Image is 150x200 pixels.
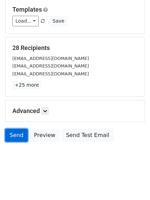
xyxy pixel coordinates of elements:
[12,16,39,26] a: Load...
[12,63,89,68] small: [EMAIL_ADDRESS][DOMAIN_NAME]
[12,6,42,13] a: Templates
[12,107,138,115] h5: Advanced
[30,129,60,142] a: Preview
[12,71,89,76] small: [EMAIL_ADDRESS][DOMAIN_NAME]
[12,81,41,89] a: +25 more
[12,44,138,52] h5: 28 Recipients
[12,56,89,61] small: [EMAIL_ADDRESS][DOMAIN_NAME]
[61,129,114,142] a: Send Test Email
[49,16,67,26] button: Save
[5,129,28,142] a: Send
